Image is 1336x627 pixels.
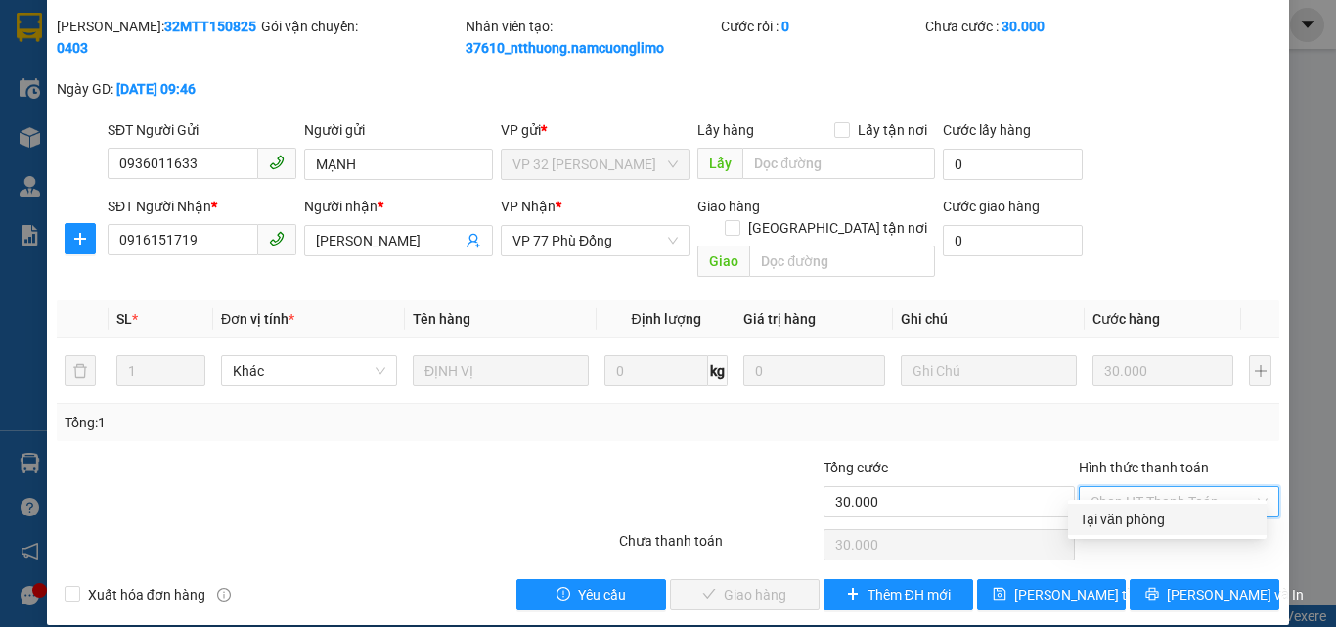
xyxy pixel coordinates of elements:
[1249,355,1271,386] button: plus
[943,199,1040,214] label: Cước giao hàng
[943,149,1083,180] input: Cước lấy hàng
[1002,19,1045,34] b: 30.000
[708,355,728,386] span: kg
[670,579,820,610] button: checkGiao hàng
[1167,584,1304,605] span: [PERSON_NAME] và In
[304,119,493,141] div: Người gửi
[512,226,678,255] span: VP 77 Phù Đổng
[1080,509,1255,530] div: Tại văn phòng
[893,300,1085,338] th: Ghi chú
[413,355,589,386] input: VD: Bàn, Ghế
[116,81,196,97] b: [DATE] 09:46
[1092,311,1160,327] span: Cước hàng
[66,231,95,246] span: plus
[925,16,1126,37] div: Chưa cước :
[1145,587,1159,603] span: printer
[943,122,1031,138] label: Cước lấy hàng
[516,579,666,610] button: exclamation-circleYêu cầu
[57,16,257,59] div: [PERSON_NAME]:
[413,311,470,327] span: Tên hàng
[697,122,754,138] span: Lấy hàng
[80,584,213,605] span: Xuất hóa đơn hàng
[617,530,822,564] div: Chưa thanh toán
[108,119,296,141] div: SĐT Người Gửi
[824,460,888,475] span: Tổng cước
[742,148,935,179] input: Dọc đường
[501,119,690,141] div: VP gửi
[1079,460,1209,475] label: Hình thức thanh toán
[108,196,296,217] div: SĐT Người Nhận
[238,22,764,76] b: Công ty TNHH Trọng Hiếu Phú Thọ - Nam Cường Limousine
[846,587,860,603] span: plus
[557,587,570,603] span: exclamation-circle
[977,579,1127,610] button: save[PERSON_NAME] thay đổi
[65,412,517,433] div: Tổng: 1
[1130,579,1279,610] button: printer[PERSON_NAME] và In
[116,311,132,327] span: SL
[466,16,717,59] div: Nhân viên tạo:
[721,16,921,37] div: Cước rồi :
[512,150,678,179] span: VP 32 Mạc Thái Tổ
[824,579,973,610] button: plusThêm ĐH mới
[269,155,285,170] span: phone
[1092,355,1233,386] input: 0
[233,356,385,385] span: Khác
[183,107,818,131] li: Hotline: 1900400028
[740,217,935,239] span: [GEOGRAPHIC_DATA] tận nơi
[749,246,935,277] input: Dọc đường
[697,246,749,277] span: Giao
[743,311,816,327] span: Giá trị hàng
[183,82,818,107] li: Số nhà [STREET_ADDRESS][PERSON_NAME]
[217,588,231,602] span: info-circle
[781,19,789,34] b: 0
[466,233,481,248] span: user-add
[578,584,626,605] span: Yêu cầu
[1091,487,1268,516] span: Chọn HT Thanh Toán
[261,16,462,37] div: Gói vận chuyển:
[697,199,760,214] span: Giao hàng
[697,148,742,179] span: Lấy
[943,225,1083,256] input: Cước giao hàng
[631,311,700,327] span: Định lượng
[901,355,1077,386] input: Ghi Chú
[466,40,664,56] b: 37610_ntthuong.namcuonglimo
[65,355,96,386] button: delete
[868,584,951,605] span: Thêm ĐH mới
[743,355,884,386] input: 0
[1014,584,1171,605] span: [PERSON_NAME] thay đổi
[57,78,257,100] div: Ngày GD:
[993,587,1006,603] span: save
[850,119,935,141] span: Lấy tận nơi
[65,223,96,254] button: plus
[501,199,556,214] span: VP Nhận
[221,311,294,327] span: Đơn vị tính
[304,196,493,217] div: Người nhận
[269,231,285,246] span: phone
